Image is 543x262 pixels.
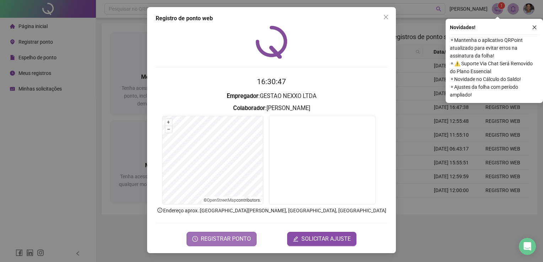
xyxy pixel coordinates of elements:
a: OpenStreetMap [207,198,236,203]
div: Open Intercom Messenger [519,238,536,255]
button: + [165,119,172,126]
button: Close [380,11,392,23]
span: info-circle [157,207,163,213]
button: editSOLICITAR AJUSTE [287,232,356,246]
button: REGISTRAR PONTO [187,232,257,246]
span: edit [293,236,299,242]
div: Registro de ponto web [156,14,387,23]
img: QRPoint [256,26,287,59]
strong: Empregador [227,93,258,99]
span: close [383,14,389,20]
span: SOLICITAR AJUSTE [301,235,351,243]
span: REGISTRAR PONTO [201,235,251,243]
span: ⚬ Ajustes da folha com período ampliado! [450,83,539,99]
span: Novidades ! [450,23,475,31]
span: ⚬ Mantenha o aplicativo QRPoint atualizado para evitar erros na assinatura da folha! [450,36,539,60]
button: – [165,126,172,133]
span: ⚬ Novidade no Cálculo do Saldo! [450,75,539,83]
h3: : [PERSON_NAME] [156,104,387,113]
span: ⚬ ⚠️ Suporte Via Chat Será Removido do Plano Essencial [450,60,539,75]
strong: Colaborador [233,105,265,111]
h3: : GESTAO NEXXO LTDA [156,92,387,101]
span: close [532,25,537,30]
span: clock-circle [192,236,198,242]
time: 16:30:47 [257,77,286,86]
li: © contributors. [204,198,261,203]
p: Endereço aprox. : [GEOGRAPHIC_DATA][PERSON_NAME], [GEOGRAPHIC_DATA], [GEOGRAPHIC_DATA] [156,207,387,214]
